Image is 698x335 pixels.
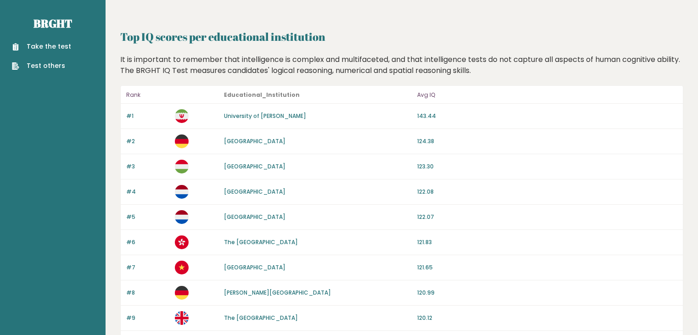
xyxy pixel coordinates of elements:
p: 120.99 [417,289,677,297]
img: de.svg [175,286,189,300]
p: 121.65 [417,263,677,272]
img: gb.svg [175,311,189,325]
a: Brght [34,16,72,31]
a: [PERSON_NAME][GEOGRAPHIC_DATA] [224,289,331,296]
img: ir.svg [175,109,189,123]
p: #6 [126,238,169,246]
p: #5 [126,213,169,221]
p: 124.38 [417,137,677,145]
p: #2 [126,137,169,145]
h2: Top IQ scores per educational institution [120,28,683,45]
img: vn.svg [175,261,189,274]
p: Avg IQ [417,89,677,100]
p: 120.12 [417,314,677,322]
p: #9 [126,314,169,322]
p: 123.30 [417,162,677,171]
a: The [GEOGRAPHIC_DATA] [224,314,298,322]
p: #8 [126,289,169,297]
img: hu.svg [175,160,189,173]
p: #1 [126,112,169,120]
a: Take the test [12,42,71,51]
p: #3 [126,162,169,171]
p: 122.08 [417,188,677,196]
img: hk.svg [175,235,189,249]
a: [GEOGRAPHIC_DATA] [224,263,285,271]
p: 122.07 [417,213,677,221]
p: #7 [126,263,169,272]
img: de.svg [175,134,189,148]
p: 121.83 [417,238,677,246]
a: The [GEOGRAPHIC_DATA] [224,238,298,246]
p: #4 [126,188,169,196]
p: Rank [126,89,169,100]
a: [GEOGRAPHIC_DATA] [224,137,285,145]
a: [GEOGRAPHIC_DATA] [224,188,285,195]
img: nl.svg [175,210,189,224]
p: 143.44 [417,112,677,120]
b: Educational_Institution [224,91,300,99]
img: nl.svg [175,185,189,199]
a: [GEOGRAPHIC_DATA] [224,162,285,170]
div: It is important to remember that intelligence is complex and multifaceted, and that intelligence ... [117,54,687,76]
a: Test others [12,61,71,71]
a: [GEOGRAPHIC_DATA] [224,213,285,221]
a: University of [PERSON_NAME] [224,112,306,120]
